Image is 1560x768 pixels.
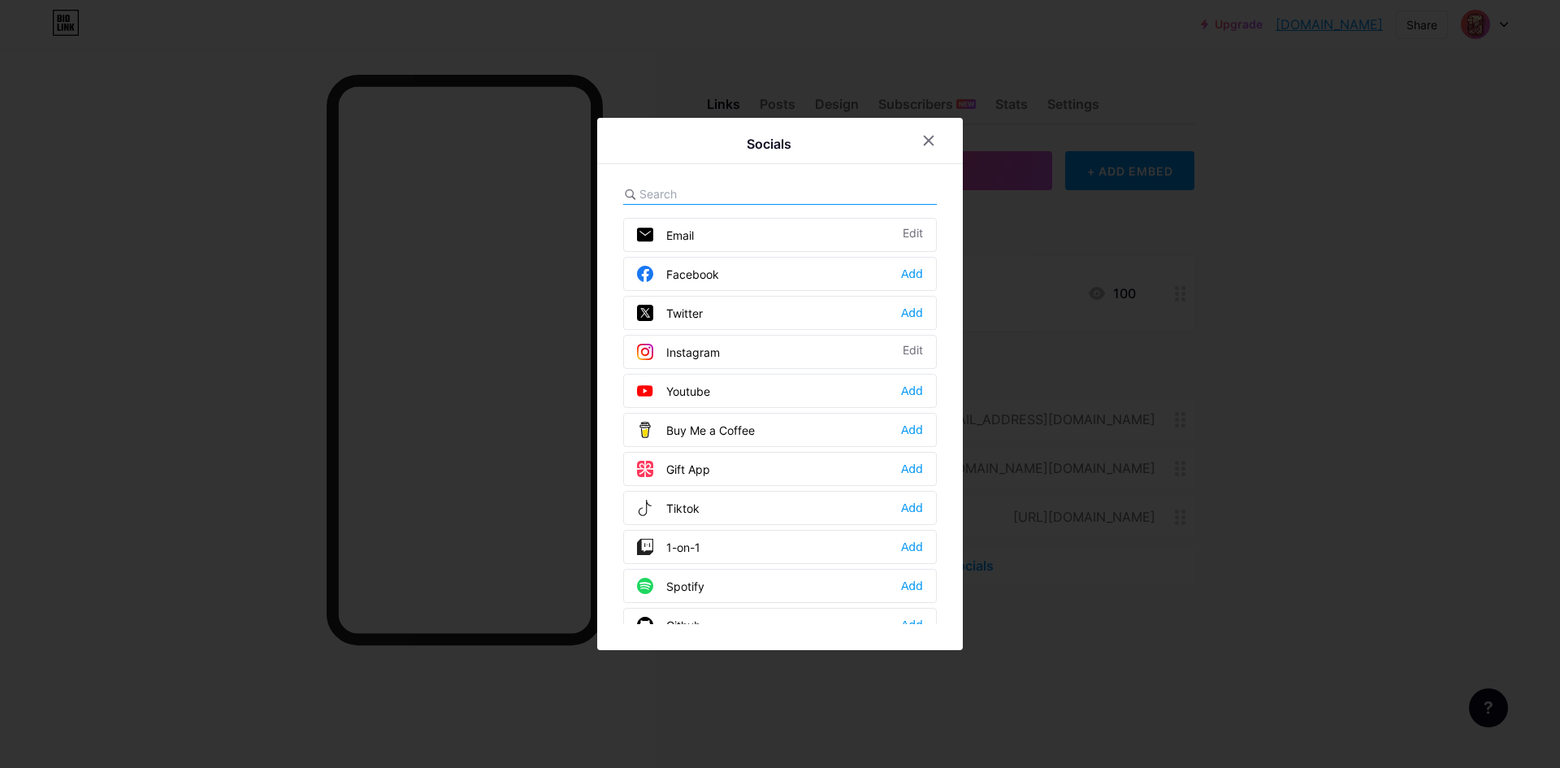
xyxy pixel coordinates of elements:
div: Add [901,305,923,321]
div: Edit [903,344,923,360]
div: Add [901,617,923,633]
div: Gift App [637,461,710,477]
div: Github [637,617,701,633]
div: Edit [903,227,923,243]
div: Add [901,422,923,438]
div: Tiktok [637,500,700,516]
div: 1-on-1 [637,539,700,555]
div: Add [901,383,923,399]
div: Add [901,578,923,594]
div: Add [901,266,923,282]
div: Facebook [637,266,719,282]
div: Socials [747,134,791,154]
div: Buy Me a Coffee [637,422,755,438]
div: Instagram [637,344,720,360]
div: Twitter [637,305,703,321]
div: Youtube [637,383,710,399]
div: Spotify [637,578,704,594]
input: Search [639,185,819,202]
div: Add [901,500,923,516]
div: Add [901,461,923,477]
div: Email [637,227,694,243]
div: Add [901,539,923,555]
